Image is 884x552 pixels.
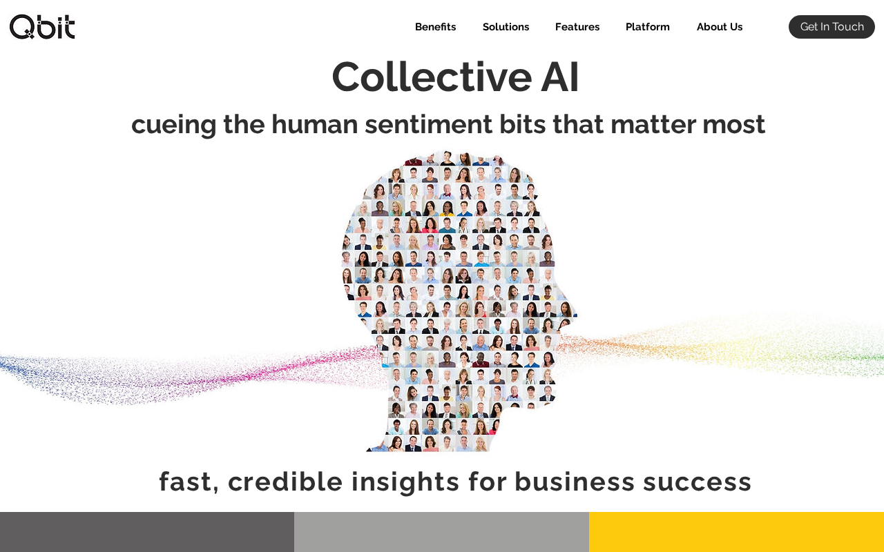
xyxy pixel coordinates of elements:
a: Benefits [398,15,466,39]
p: Solutions [476,15,536,39]
img: qbitlogo-border.jpg [8,14,77,40]
p: Features [548,15,606,39]
p: About Us [690,15,749,39]
a: Get In Touch [789,15,875,39]
div: Features [539,15,610,39]
div: Solutions [466,15,539,39]
a: About Us [680,15,753,39]
span: Collective AI [331,52,580,101]
div: Platform [610,15,680,39]
p: Platform [619,15,677,39]
span: fast, credible insights for business success [159,466,753,497]
span: Get In Touch [800,19,864,34]
nav: Site [398,15,753,39]
p: Benefits [408,15,463,39]
span: cueing the human sentiment bits that matter most [131,108,766,139]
